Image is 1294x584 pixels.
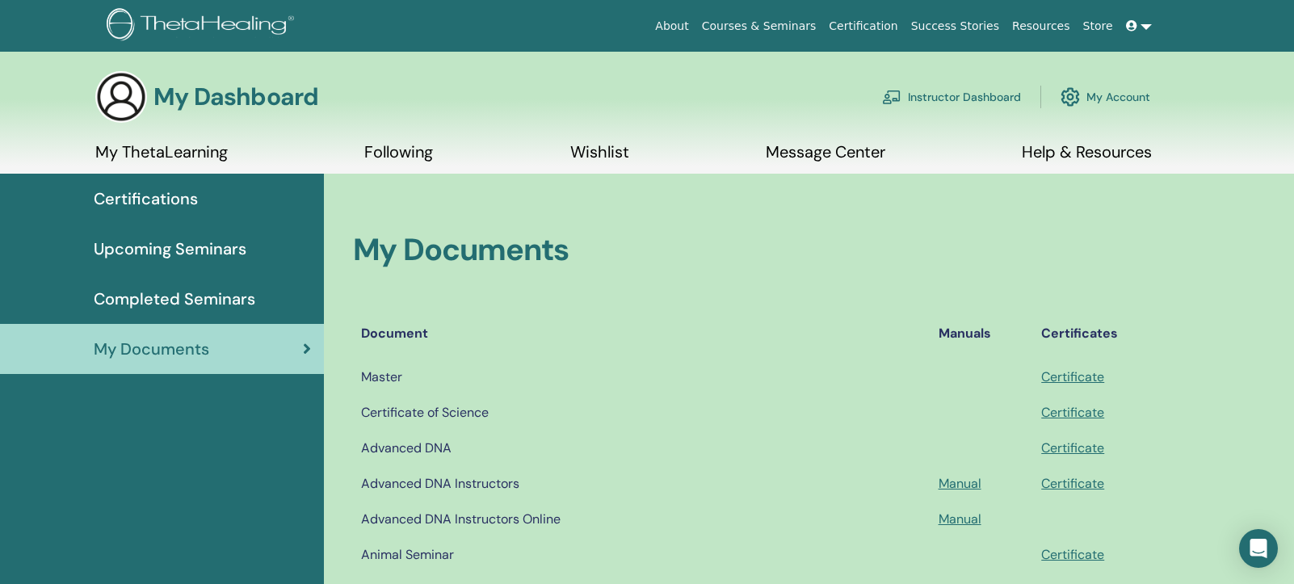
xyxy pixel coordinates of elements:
[353,308,931,359] th: Document
[94,337,209,361] span: My Documents
[1033,308,1178,359] th: Certificates
[94,287,255,311] span: Completed Seminars
[1006,11,1077,41] a: Resources
[364,142,433,174] a: Following
[1041,546,1104,563] a: Certificate
[1239,529,1278,568] div: Open Intercom Messenger
[1041,439,1104,456] a: Certificate
[353,359,931,395] td: Master
[95,71,147,123] img: generic-user-icon.jpg
[766,142,885,174] a: Message Center
[939,475,981,492] a: Manual
[1061,83,1080,111] img: cog.svg
[1041,475,1104,492] a: Certificate
[353,395,931,431] td: Certificate of Science
[1041,368,1104,385] a: Certificate
[1077,11,1120,41] a: Store
[94,237,246,261] span: Upcoming Seminars
[570,142,629,174] a: Wishlist
[353,502,931,537] td: Advanced DNA Instructors Online
[1061,79,1150,115] a: My Account
[94,187,198,211] span: Certifications
[353,537,931,573] td: Animal Seminar
[353,431,931,466] td: Advanced DNA
[1022,142,1152,174] a: Help & Resources
[353,232,1178,269] h2: My Documents
[882,79,1021,115] a: Instructor Dashboard
[939,510,981,527] a: Manual
[353,466,931,502] td: Advanced DNA Instructors
[695,11,823,41] a: Courses & Seminars
[931,308,1034,359] th: Manuals
[649,11,695,41] a: About
[822,11,904,41] a: Certification
[153,82,318,111] h3: My Dashboard
[882,90,901,104] img: chalkboard-teacher.svg
[95,142,228,174] a: My ThetaLearning
[905,11,1006,41] a: Success Stories
[1041,404,1104,421] a: Certificate
[107,8,300,44] img: logo.png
